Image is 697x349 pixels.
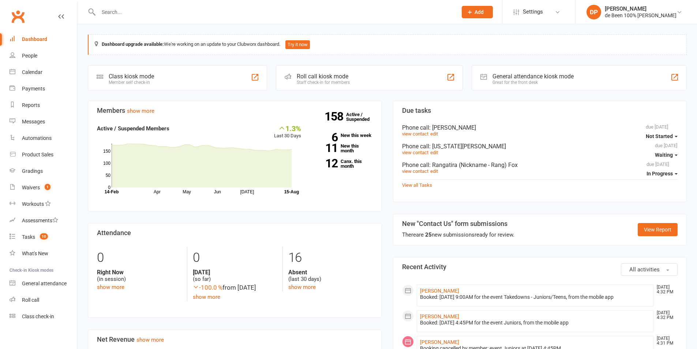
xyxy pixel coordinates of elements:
span: : Rangatira (Nickname - Rang) Fox [429,161,518,168]
a: show more [127,108,154,114]
span: 1 [45,184,50,190]
a: [PERSON_NAME] [420,313,459,319]
div: Reports [22,102,40,108]
div: Waivers [22,185,40,190]
span: Settings [523,4,543,20]
div: There are new submissions ready for review. [402,230,514,239]
h3: Due tasks [402,107,678,114]
strong: 25 [425,231,432,238]
h3: Members [97,107,373,114]
div: DP [587,5,601,19]
div: Staff check-in for members [297,80,350,85]
div: (so far) [193,269,277,283]
strong: [DATE] [193,269,277,276]
a: [PERSON_NAME] [420,288,459,294]
div: Booked: [DATE] 4:45PM for the event Juniors, from the mobile app [420,320,651,326]
strong: Absent [288,269,372,276]
div: 16 [288,247,372,269]
time: [DATE] 4:31 PM [653,336,677,346]
span: : [US_STATE][PERSON_NAME] [429,143,506,150]
div: People [22,53,37,59]
div: Product Sales [22,152,53,157]
div: [PERSON_NAME] [605,5,677,12]
div: 1.3% [274,124,301,132]
a: Roll call [10,292,77,308]
a: Calendar [10,64,77,81]
button: Try it now [285,40,310,49]
a: Assessments [10,212,77,229]
time: [DATE] 4:32 PM [653,285,677,294]
div: Gradings [22,168,43,174]
a: Class kiosk mode [10,308,77,325]
div: Tasks [22,234,35,240]
div: Booked: [DATE] 9:00AM for the event Takedowns - Juniors/Teens, from the mobile app [420,294,651,300]
div: 0 [97,247,181,269]
a: 11New this month [312,144,373,153]
a: show more [136,337,164,343]
button: Add [462,6,493,18]
a: Waivers 1 [10,179,77,196]
div: Dashboard [22,36,47,42]
a: What's New [10,245,77,262]
div: Assessments [22,218,58,223]
span: Not Started [646,133,673,139]
div: Last 30 Days [274,124,301,140]
button: In Progress [647,167,678,180]
a: [PERSON_NAME] [420,339,459,345]
a: Clubworx [9,7,27,26]
h3: Net Revenue [97,336,373,343]
div: Class check-in [22,313,54,319]
div: de Been 100% [PERSON_NAME] [605,12,677,19]
a: View all Tasks [402,182,432,188]
div: Phone call [402,143,678,150]
span: : [PERSON_NAME] [429,124,476,131]
div: General attendance [22,281,67,286]
a: Payments [10,81,77,97]
div: (in session) [97,269,181,283]
h3: New "Contact Us" form submissions [402,220,514,227]
div: Member self check-in [109,80,154,85]
a: Messages [10,114,77,130]
h3: Attendance [97,229,373,237]
div: Great for the front desk [492,80,574,85]
span: 10 [40,233,48,240]
button: Not Started [646,130,678,143]
a: View Report [638,223,678,236]
div: from [DATE] [193,283,277,293]
strong: Dashboard upgrade available: [102,41,164,47]
a: Gradings [10,163,77,179]
span: -100.0 % [193,284,222,291]
div: Automations [22,135,52,141]
button: Waiting [655,148,678,161]
div: Phone call [402,161,678,168]
div: What's New [22,250,48,256]
a: view contact [402,150,428,155]
span: In Progress [647,171,673,177]
span: Waiting [655,152,673,158]
a: view contact [402,131,428,137]
div: Phone call [402,124,678,131]
a: Dashboard [10,31,77,48]
h3: Recent Activity [402,263,678,271]
time: [DATE] 4:32 PM [653,311,677,320]
button: All activities [621,263,678,276]
strong: Active / Suspended Members [97,125,169,132]
a: 6New this week [312,133,373,138]
div: 0 [193,247,277,269]
a: Workouts [10,196,77,212]
a: Product Sales [10,146,77,163]
a: show more [97,284,124,290]
div: Calendar [22,69,42,75]
div: (last 30 days) [288,269,372,283]
a: Tasks 10 [10,229,77,245]
a: General attendance kiosk mode [10,275,77,292]
span: All activities [629,266,660,273]
div: Messages [22,119,45,125]
span: Add [475,9,484,15]
div: Workouts [22,201,44,207]
strong: 11 [312,142,338,153]
strong: 158 [325,111,346,122]
a: show more [193,294,220,300]
a: edit [430,131,438,137]
div: We're working on an update to your Clubworx dashboard. [88,34,687,55]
